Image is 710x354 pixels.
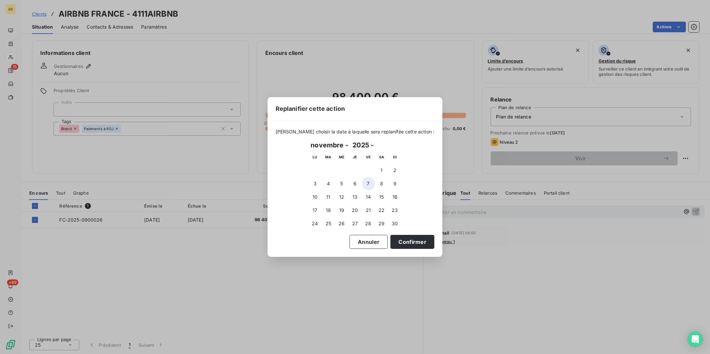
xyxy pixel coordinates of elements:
button: 19 [335,204,349,217]
th: dimanche [388,150,402,164]
button: 16 [388,190,402,204]
button: 9 [388,177,402,190]
th: vendredi [362,150,375,164]
button: 5 [335,177,349,190]
button: 29 [375,217,388,230]
button: 22 [375,204,388,217]
button: 25 [322,217,335,230]
button: 28 [362,217,375,230]
button: 20 [349,204,362,217]
button: 30 [388,217,402,230]
button: 21 [362,204,375,217]
th: jeudi [349,150,362,164]
th: mardi [322,150,335,164]
div: Open Intercom Messenger [687,331,703,347]
span: [PERSON_NAME] choisir la date à laquelle sera replanifée cette action : [276,128,435,135]
button: Annuler [350,235,388,249]
button: 24 [309,217,322,230]
button: 11 [322,190,335,204]
th: lundi [309,150,322,164]
button: 17 [309,204,322,217]
th: samedi [375,150,388,164]
span: Replanifier cette action [276,104,345,113]
button: 2 [388,164,402,177]
button: 14 [362,190,375,204]
th: mercredi [335,150,349,164]
button: 18 [322,204,335,217]
button: 23 [388,204,402,217]
button: 6 [349,177,362,190]
button: 4 [322,177,335,190]
button: 12 [335,190,349,204]
button: 13 [349,190,362,204]
button: 15 [375,190,388,204]
button: 27 [349,217,362,230]
button: 3 [309,177,322,190]
button: 1 [375,164,388,177]
button: 26 [335,217,349,230]
button: 8 [375,177,388,190]
button: Confirmer [390,235,434,249]
button: 10 [309,190,322,204]
button: 7 [362,177,375,190]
